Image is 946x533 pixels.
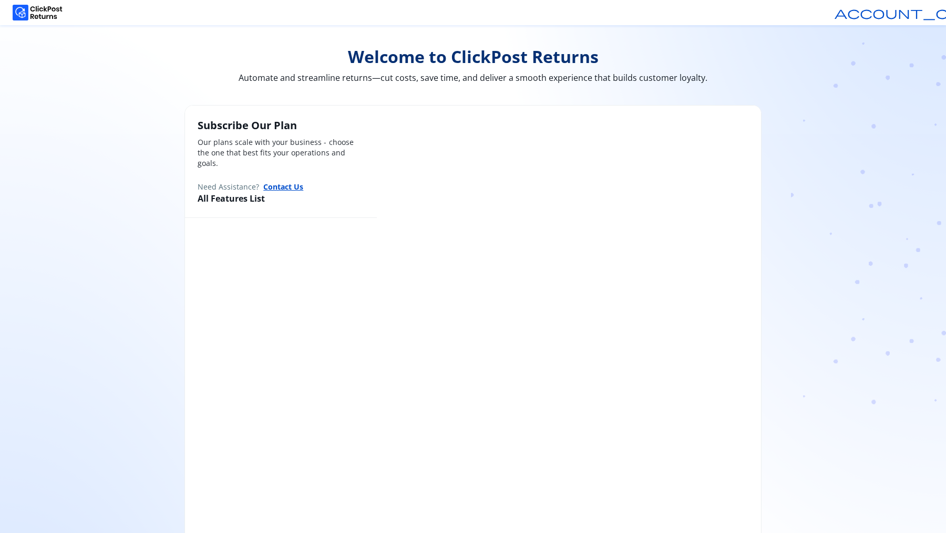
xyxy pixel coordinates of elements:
[198,193,265,204] span: All Features List
[263,181,303,192] button: Contact Us
[184,71,762,84] span: Automate and streamline returns—cut costs, save time, and deliver a smooth experience that builds...
[13,5,63,20] img: Logo
[184,46,762,67] span: Welcome to ClickPost Returns
[198,118,364,133] h2: Subscribe Our Plan
[198,182,259,192] span: Need Assistance?
[198,137,364,169] p: Our plans scale with your business - choose the one that best fits your operations and goals.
